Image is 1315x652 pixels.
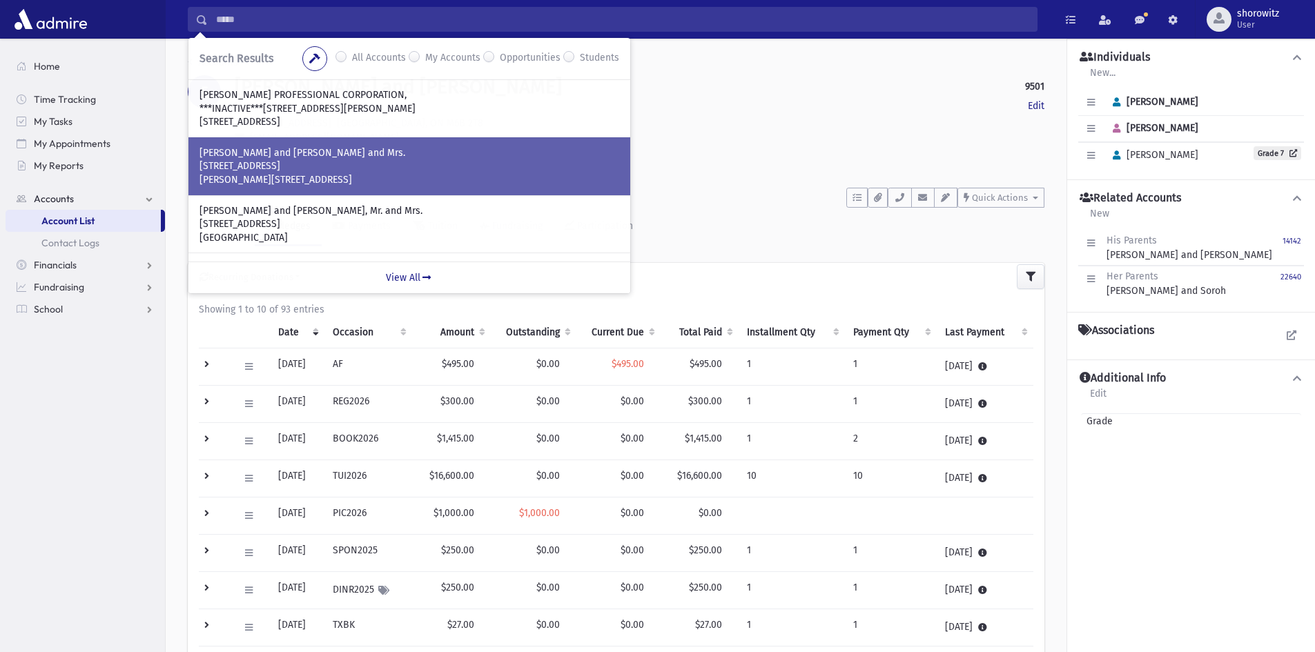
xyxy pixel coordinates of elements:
span: $495.00 [612,358,644,370]
td: $27.00 [412,609,490,646]
a: New [1089,206,1110,230]
span: Grade [1081,414,1113,428]
a: My Appointments [6,132,165,155]
img: AdmirePro [11,6,90,33]
a: Activity [188,208,255,246]
span: $27.00 [695,619,722,631]
span: $0.00 [621,619,644,631]
th: Occasion : activate to sort column ascending [324,317,412,348]
h4: Additional Info [1080,371,1166,386]
td: 1 [845,386,937,423]
span: Search Results [199,52,273,65]
span: $0.00 [621,470,644,482]
strong: 9501 [1025,79,1044,94]
label: Students [580,50,619,67]
p: [PERSON_NAME] PROFESSIONAL CORPORATION, [199,88,619,102]
span: shorowitz [1237,8,1279,19]
nav: breadcrumb [188,55,238,75]
h4: Individuals [1080,50,1150,65]
td: $1,415.00 [412,423,490,460]
span: $1,415.00 [685,433,722,444]
td: [DATE] [937,609,1033,646]
span: $0.00 [536,544,560,556]
h4: Related Accounts [1080,191,1181,206]
span: $0.00 [536,470,560,482]
td: [DATE] [270,497,324,535]
span: His Parents [1107,235,1157,246]
span: Her Parents [1107,270,1158,282]
td: 1 [739,386,845,423]
button: Additional Info [1078,371,1304,386]
th: Installment Qty: activate to sort column ascending [739,317,845,348]
td: REG2026 [324,386,412,423]
th: Amount: activate to sort column ascending [412,317,490,348]
td: SPON2025 [324,535,412,572]
span: $300.00 [688,395,722,407]
td: TXBK [324,609,412,646]
a: 14142 [1283,233,1301,262]
td: [DATE] [270,535,324,572]
button: Related Accounts [1078,191,1304,206]
span: $250.00 [689,582,722,593]
td: 1 [739,535,845,572]
td: 1 [845,348,937,386]
span: $495.00 [690,358,722,370]
td: [DATE] [937,535,1033,572]
span: $0.00 [621,544,644,556]
td: $250.00 [412,572,490,609]
p: [PERSON_NAME][STREET_ADDRESS] [199,173,619,187]
a: Fundraising [6,276,165,298]
span: User [1237,19,1279,30]
span: Accounts [34,192,74,205]
label: My Accounts [425,50,480,67]
span: Contact Logs [41,237,99,249]
a: 22640 [1280,269,1301,298]
a: Edit [1028,99,1044,113]
span: $0.00 [621,433,644,444]
span: [PERSON_NAME] [1107,122,1198,134]
td: 1 [739,609,845,646]
a: School [6,298,165,320]
td: 2 [845,423,937,460]
span: Account List [41,215,95,227]
td: 1 [739,348,845,386]
td: [DATE] [937,572,1033,609]
span: School [34,303,63,315]
span: Home [34,60,60,72]
td: $1,000.00 [412,497,490,535]
p: [STREET_ADDRESS] [199,217,619,231]
td: [DATE] [937,460,1033,497]
span: $16,600.00 [677,470,722,482]
a: My Tasks [6,110,165,132]
td: 1 [739,572,845,609]
span: [PERSON_NAME] [1107,96,1198,108]
input: Search [208,7,1037,32]
span: [PERSON_NAME] [1107,149,1198,161]
a: New... [1089,65,1116,90]
td: BOOK2026 [324,423,412,460]
span: Fundraising [34,281,84,293]
p: [STREET_ADDRESS] [199,159,619,173]
span: $0.00 [536,358,560,370]
span: $0.00 [699,507,722,519]
div: [PERSON_NAME] and [PERSON_NAME] [1107,233,1272,262]
td: $16,600.00 [412,460,490,497]
span: $0.00 [621,395,644,407]
span: My Tasks [34,115,72,128]
td: TUI2026 [324,460,412,497]
td: [DATE] [270,609,324,646]
td: [DATE] [937,386,1033,423]
td: $250.00 [412,535,490,572]
div: F [188,75,221,108]
a: Accounts [188,57,238,68]
span: $0.00 [536,395,560,407]
h4: Associations [1078,324,1154,337]
th: Last Payment: activate to sort column ascending [937,317,1033,348]
td: [DATE] [270,423,324,460]
td: [DATE] [270,386,324,423]
td: [DATE] [937,423,1033,460]
button: Quick Actions [957,188,1044,208]
span: Financials [34,259,77,271]
td: PIC2026 [324,497,412,535]
div: Showing 1 to 10 of 93 entries [199,302,1033,317]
